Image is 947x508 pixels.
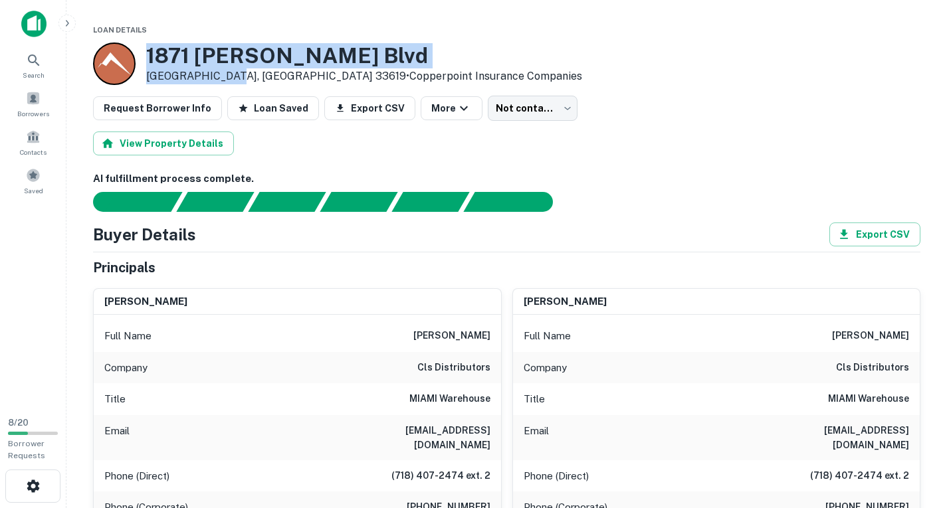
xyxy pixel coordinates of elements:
[146,68,582,84] p: [GEOGRAPHIC_DATA], [GEOGRAPHIC_DATA] 33619 •
[810,468,909,484] h6: (718) 407-2474 ext. 2
[104,468,169,484] p: Phone (Direct)
[77,192,177,212] div: Sending borrower request to AI...
[93,131,234,155] button: View Property Details
[146,43,582,68] h3: 1871 [PERSON_NAME] Blvd
[248,192,326,212] div: Documents found, AI parsing details...
[524,391,545,407] p: Title
[93,222,196,246] h4: Buyer Details
[881,402,947,466] iframe: Chat Widget
[17,108,49,119] span: Borrowers
[524,360,567,376] p: Company
[524,468,589,484] p: Phone (Direct)
[409,70,582,82] a: Copperpoint Insurance Companies
[4,86,62,122] a: Borrowers
[320,192,397,212] div: Principals found, AI now looking for contact information...
[828,391,909,407] h6: MIAMI Warehouse
[750,423,909,452] h6: [EMAIL_ADDRESS][DOMAIN_NAME]
[832,328,909,344] h6: [PERSON_NAME]
[104,360,148,376] p: Company
[24,185,43,196] span: Saved
[488,96,578,121] div: Not contacted
[836,360,909,376] h6: cls distributors
[93,258,156,278] h5: Principals
[227,96,319,120] button: Loan Saved
[176,192,254,212] div: Your request is received and processing...
[8,439,45,460] span: Borrower Requests
[417,360,490,376] h6: cls distributors
[524,423,549,452] p: Email
[104,328,152,344] p: Full Name
[524,328,571,344] p: Full Name
[4,124,62,160] a: Contacts
[93,96,222,120] button: Request Borrower Info
[391,468,490,484] h6: (718) 407-2474 ext. 2
[421,96,482,120] button: More
[4,47,62,83] a: Search
[104,423,130,452] p: Email
[324,96,415,120] button: Export CSV
[93,171,920,187] h6: AI fulfillment process complete.
[524,294,607,309] h6: [PERSON_NAME]
[4,163,62,199] a: Saved
[21,11,47,37] img: capitalize-icon.png
[391,192,469,212] div: Principals found, still searching for contact information. This may take time...
[8,418,29,428] span: 8 / 20
[93,26,147,34] span: Loan Details
[829,222,920,246] button: Export CSV
[331,423,490,452] h6: [EMAIL_ADDRESS][DOMAIN_NAME]
[104,391,126,407] p: Title
[20,147,47,157] span: Contacts
[464,192,569,212] div: AI fulfillment process complete.
[104,294,187,309] h6: [PERSON_NAME]
[23,70,45,80] span: Search
[413,328,490,344] h6: [PERSON_NAME]
[409,391,490,407] h6: MIAMI Warehouse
